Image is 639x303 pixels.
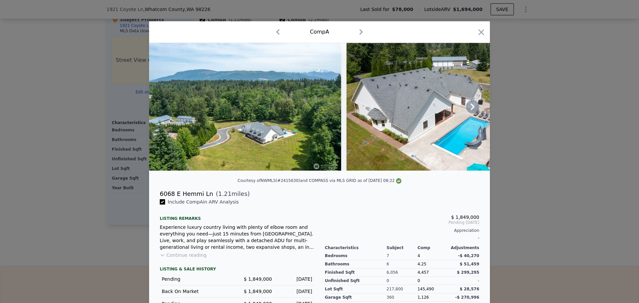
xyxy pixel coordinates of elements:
[238,178,401,183] div: Courtesy of NWMLS (#2415630) and COMPASS via MLS GRID as of [DATE] 08:22
[160,224,314,250] div: Experience luxury country living with plenty of elbow room and everything you need—just 15 minute...
[160,189,213,199] div: 6068 E Hemmi Ln
[310,28,329,36] div: Comp A
[387,293,418,302] div: 360
[244,276,272,282] span: $ 1,849,000
[396,178,401,184] img: NWMLS Logo
[417,295,429,300] span: 1,126
[213,189,250,199] span: ( miles)
[325,268,387,277] div: Finished Sqft
[162,288,232,295] div: Back On Market
[417,270,429,275] span: 4,457
[325,252,387,260] div: Bedrooms
[325,260,387,268] div: Bathrooms
[455,295,479,300] span: -$ 270,996
[417,253,420,258] span: 4
[277,276,312,282] div: [DATE]
[417,287,434,291] span: 145,490
[387,245,418,250] div: Subject
[165,199,241,205] span: Include Comp A in ARV Analysis
[325,285,387,293] div: Lot Sqft
[460,287,479,291] span: $ 28,576
[387,268,418,277] div: 6,056
[346,43,538,171] img: Property Img
[325,293,387,302] div: Garage Sqft
[457,270,479,275] span: $ 299,295
[387,285,418,293] div: 217,800
[277,288,312,295] div: [DATE]
[460,262,479,266] span: $ 51,459
[387,260,418,268] div: 6
[387,252,418,260] div: 7
[218,190,232,197] span: 1.21
[162,276,232,282] div: Pending
[387,277,418,285] div: 0
[417,245,448,250] div: Comp
[325,277,387,285] div: Unfinished Sqft
[417,278,420,283] span: 0
[448,277,479,285] div: -
[160,252,207,258] button: Continue reading
[244,289,272,294] span: $ 1,849,000
[325,245,387,250] div: Characteristics
[458,253,479,258] span: -$ 40,270
[160,266,314,273] div: LISTING & SALE HISTORY
[448,245,479,250] div: Adjustments
[325,233,479,242] div: -
[417,260,448,268] div: 4.25
[149,43,341,171] img: Property Img
[325,228,479,233] div: Appreciation
[325,220,479,225] span: Pending [DATE]
[451,215,479,220] span: $ 1,849,000
[160,211,314,221] div: Listing remarks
